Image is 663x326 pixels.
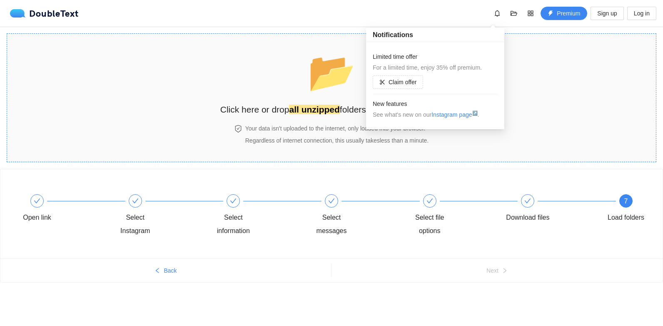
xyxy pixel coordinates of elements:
button: Log in [627,7,656,20]
div: Select Instagram [111,194,209,238]
span: check [132,198,139,204]
div: Select information [209,194,307,238]
span: Claim offer [389,78,416,87]
div: Download files [506,211,549,224]
h5: Notifications [373,30,498,40]
div: Open link [23,211,51,224]
div: Select file options [406,211,454,238]
div: Select file options [406,194,504,238]
span: Sign up [597,9,617,18]
div: Select messages [307,194,406,238]
div: Open link [13,194,111,224]
button: appstore [524,7,537,20]
button: thunderboltPremium [541,7,587,20]
button: Sign up [591,7,623,20]
span: check [426,198,433,204]
div: Select information [209,211,257,238]
span: safety-certificate [234,125,242,133]
button: leftBack [0,264,331,277]
a: Instagram page↗ [431,111,477,118]
span: check [328,198,335,204]
span: Back [164,266,177,275]
button: scissorClaim offer [373,75,423,89]
button: bell [491,7,504,20]
span: check [34,198,40,204]
strong: all unzipped [289,105,339,114]
span: bell [491,10,503,17]
h4: New features [373,99,498,108]
div: Select Instagram [111,211,160,238]
h4: Your data isn't uploaded to the internet, only loaded into your browser. [245,124,429,133]
div: 7Load folders [602,194,650,224]
div: Select messages [307,211,356,238]
span: folder [308,51,356,93]
div: DoubleText [10,9,79,18]
span: scissor [379,79,385,86]
span: thunderbolt [548,10,553,17]
span: Regardless of internet connection, this usually takes less than a minute . [245,137,429,144]
span: 7 [624,198,628,205]
span: Premium [557,9,580,18]
h2: Click here or drop folders to this area to load. [220,103,443,116]
span: left [155,268,160,274]
span: check [230,198,237,204]
div: Download files [503,194,602,224]
sup: ↗ [472,110,478,115]
span: appstore [524,10,537,17]
div: Load folders [608,211,644,224]
span: folder-open [508,10,520,17]
img: logo [10,9,29,18]
span: For a limited time, enjoy 35% off premium. [373,64,482,71]
span: Log in [634,9,650,18]
h4: Limited time offer [373,52,498,61]
a: logoDoubleText [10,9,79,18]
button: Nextright [331,264,663,277]
div: See what's new on our . [373,110,498,119]
span: check [524,198,531,204]
button: folder-open [507,7,521,20]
